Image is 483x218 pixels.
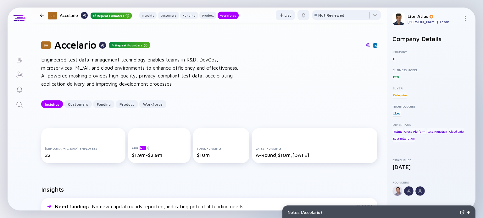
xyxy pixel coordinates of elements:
[366,43,370,47] img: Accelario Website
[256,146,374,150] div: Latest Funding
[392,50,470,54] div: Industry
[93,100,114,108] button: Funding
[41,41,51,49] div: 50
[41,186,64,193] h2: Insights
[54,39,96,51] h1: Accelario
[276,10,295,20] button: List
[408,19,460,24] div: [PERSON_NAME] Team
[392,92,407,98] div: Enterprise
[392,13,405,25] img: Lior Profile Picture
[41,99,63,109] div: Insights
[218,12,239,19] button: Workforce
[404,128,426,135] div: Cross Platform
[460,210,464,215] img: Expand Notes
[392,123,470,126] div: Other Tags
[8,66,31,82] a: Investor Map
[41,56,242,88] div: Engineered test data management technology enables teams in R&D, DevOps, microservices, ML/AI, an...
[256,152,374,158] div: A-Round, $10m, [DATE]
[374,44,377,47] img: Accelario Linkedin Page
[158,12,179,19] button: Customers
[392,104,470,108] div: Technologies
[139,12,157,19] button: Insights
[55,204,91,209] span: Need funding :
[116,100,138,108] button: Product
[392,35,470,42] h2: Company Details
[318,13,344,18] div: Not Reviewed
[288,210,458,215] div: Notes ( Accelario )
[140,146,146,150] div: beta
[116,99,138,109] div: Product
[392,68,470,72] div: Business Model
[392,180,470,184] div: Founders
[45,146,122,150] div: [DEMOGRAPHIC_DATA] Employees
[463,16,468,21] img: Menu
[45,152,122,158] div: 22
[64,99,92,109] div: Customers
[197,146,246,150] div: Total Funding
[427,128,448,135] div: Data Migration
[60,11,132,19] div: Accelario
[139,100,166,108] button: Workforce
[91,13,132,19] div: Repeat Founders
[41,100,63,108] button: Insights
[392,110,401,116] div: Cloud
[55,204,244,209] div: No new capital rounds reported, indicating potential funding needs.
[392,164,470,170] div: [DATE]
[197,152,246,158] div: $10m
[8,82,31,97] a: Reminders
[48,12,57,19] div: 50
[180,12,198,19] button: Funding
[8,97,31,112] a: Search
[408,13,460,19] div: Lior Atias
[392,158,470,162] div: Established
[139,99,166,109] div: Workforce
[467,211,470,214] img: Open Notes
[392,56,396,62] div: IT
[93,99,114,109] div: Funding
[392,86,470,90] div: Buyer
[132,152,187,158] div: $1.9m-$2.9m
[132,146,187,150] div: ARR
[449,128,464,135] div: Cloud Data
[392,128,403,135] div: Testing
[392,74,399,80] div: B2B
[64,100,92,108] button: Customers
[109,42,150,48] div: Repeat Founders
[392,136,415,142] div: Data Integration
[199,12,216,19] button: Product
[8,51,31,66] a: Lists
[356,204,372,209] div: Q3/24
